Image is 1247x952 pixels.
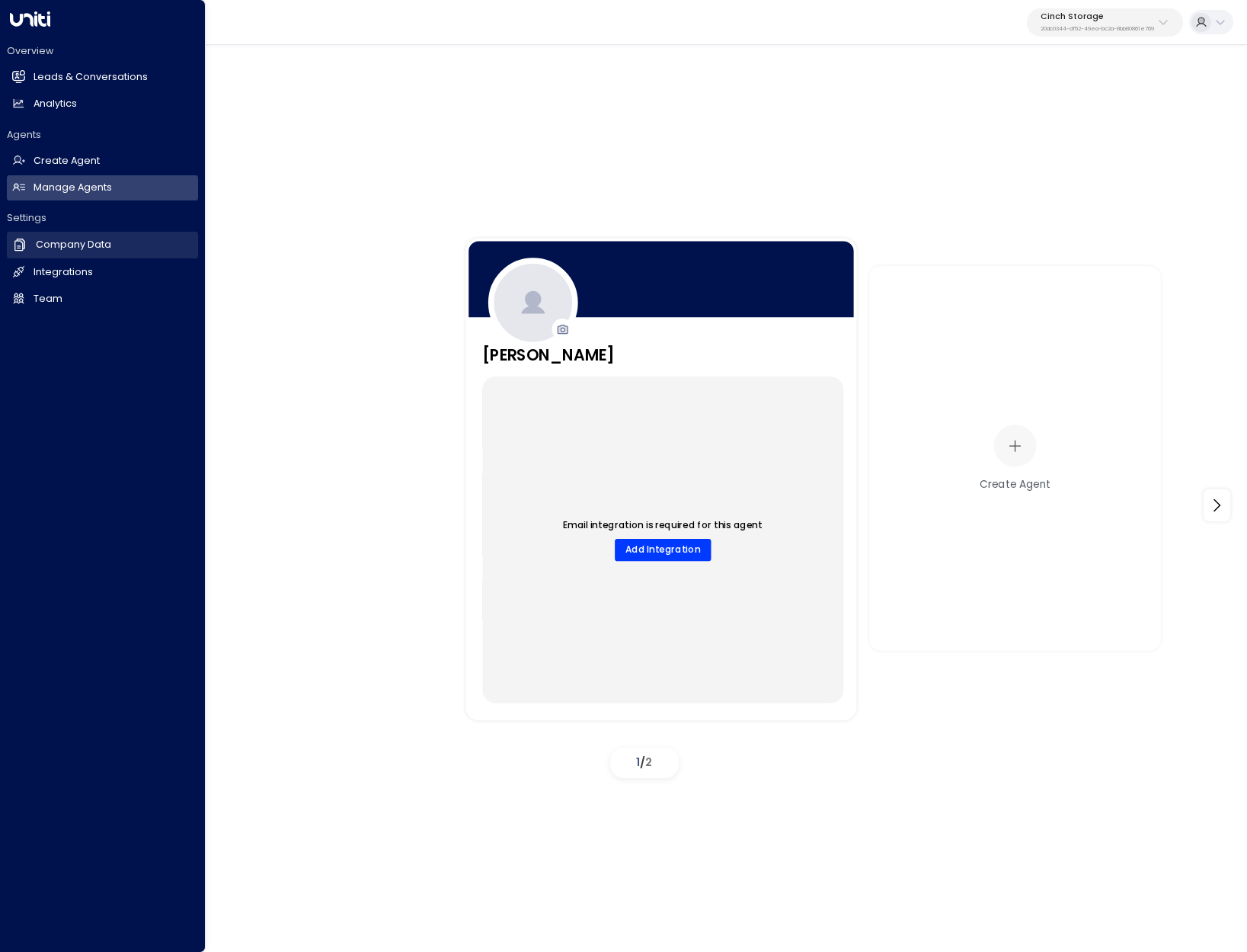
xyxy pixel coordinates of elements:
h2: Team [34,292,62,306]
a: Create Agent [7,149,198,174]
span: 2 [645,755,652,770]
a: Leads & Conversations [7,65,198,90]
a: Team [7,287,198,312]
h3: [PERSON_NAME] [482,344,615,367]
p: Email integration is required for this agent [563,518,762,532]
h2: Create Agent [34,154,100,168]
h2: Settings [7,211,198,225]
h2: Leads & Conversations [34,70,148,85]
button: Cinch Storage20dc0344-df52-49ea-bc2a-8bb80861e769 [1027,8,1183,37]
a: Manage Agents [7,175,198,200]
p: Cinch Storage [1041,12,1154,21]
h2: Company Data [36,238,111,252]
h2: Overview [7,44,198,58]
a: Integrations [7,260,198,285]
div: Create Agent [979,476,1050,492]
span: 1 [636,755,640,770]
h2: Manage Agents [34,181,112,195]
button: Add Integration [615,539,711,562]
a: Analytics [7,91,198,117]
h2: Integrations [34,265,93,280]
h2: Agents [7,128,198,142]
a: Company Data [7,232,198,258]
div: / [610,748,679,778]
p: 20dc0344-df52-49ea-bc2a-8bb80861e769 [1041,26,1154,32]
h2: Analytics [34,97,77,111]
